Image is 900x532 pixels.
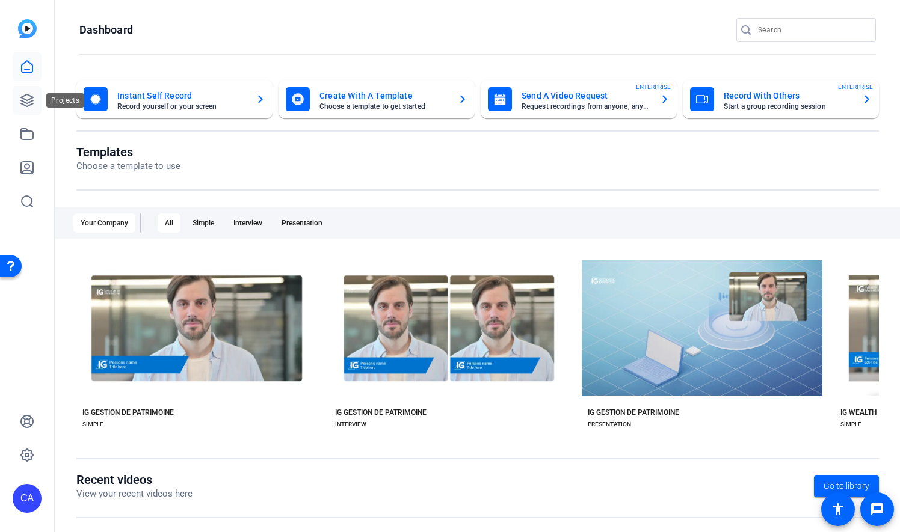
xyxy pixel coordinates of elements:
[18,19,37,38] img: blue-gradient.svg
[335,420,366,429] div: INTERVIEW
[481,80,677,118] button: Send A Video RequestRequest recordings from anyone, anywhereENTERPRISE
[76,80,273,118] button: Instant Self RecordRecord yourself or your screen
[76,472,193,487] h1: Recent videos
[838,82,873,91] span: ENTERPRISE
[279,80,475,118] button: Create With A TemplateChoose a template to get started
[522,103,650,110] mat-card-subtitle: Request recordings from anyone, anywhere
[82,420,103,429] div: SIMPLE
[226,213,270,233] div: Interview
[158,213,180,233] div: All
[76,145,180,159] h1: Templates
[522,88,650,103] mat-card-title: Send A Video Request
[79,23,133,37] h1: Dashboard
[185,213,221,233] div: Simple
[824,480,869,492] span: Go to library
[636,82,671,91] span: ENTERPRISE
[588,408,679,417] div: IG GESTION DE PATRIMOINE
[76,487,193,501] p: View your recent videos here
[76,159,180,173] p: Choose a template to use
[117,103,246,110] mat-card-subtitle: Record yourself or your screen
[46,93,84,108] div: Projects
[724,88,852,103] mat-card-title: Record With Others
[319,88,448,103] mat-card-title: Create With A Template
[724,103,852,110] mat-card-subtitle: Start a group recording session
[588,420,631,429] div: PRESENTATION
[82,408,174,417] div: IG GESTION DE PATRIMOINE
[683,80,879,118] button: Record With OthersStart a group recording sessionENTERPRISE
[73,213,135,233] div: Your Company
[319,103,448,110] mat-card-subtitle: Choose a template to get started
[274,213,330,233] div: Presentation
[831,502,845,516] mat-icon: accessibility
[117,88,246,103] mat-card-title: Instant Self Record
[13,484,42,513] div: CA
[335,408,427,417] div: IG GESTION DE PATRIMOINE
[758,23,866,37] input: Search
[814,475,879,497] a: Go to library
[870,502,884,516] mat-icon: message
[840,420,861,429] div: SIMPLE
